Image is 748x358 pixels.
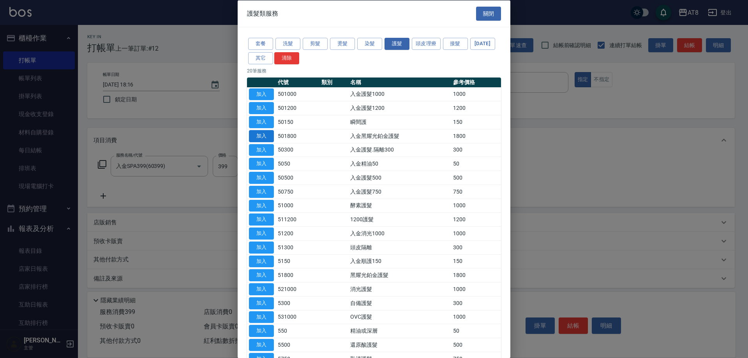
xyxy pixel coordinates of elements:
button: 加入 [249,227,274,240]
td: 精油或深層 [348,324,451,338]
td: 50300 [276,143,319,157]
td: 50 [451,324,501,338]
td: 消光護髮 [348,282,451,296]
button: 加入 [249,255,274,267]
td: 還原酸護髮 [348,338,451,352]
button: 加入 [249,144,274,156]
td: 1000 [451,226,501,240]
td: 自備護髮 [348,296,451,310]
button: 其它 [248,52,273,64]
button: [DATE] [470,38,495,50]
td: 51800 [276,268,319,282]
td: 入金消光1000 [348,226,451,240]
button: 套餐 [248,38,273,50]
button: 頭皮理療 [412,38,441,50]
td: 酵素護髮 [348,199,451,213]
td: 入金精油50 [348,157,451,171]
button: 加入 [249,241,274,253]
td: 750 [451,185,501,199]
td: 1800 [451,268,501,282]
button: 加入 [249,297,274,309]
p: 20 筆服務 [247,67,501,74]
button: 加入 [249,185,274,198]
button: 加入 [249,158,274,170]
td: 5150 [276,254,319,268]
td: 入金護髮500 [348,171,451,185]
td: 51200 [276,226,319,240]
td: 5050 [276,157,319,171]
button: 加入 [249,172,274,184]
th: 名稱 [348,77,451,87]
td: 300 [451,296,501,310]
button: 燙髮 [330,38,355,50]
td: 50750 [276,185,319,199]
td: 50500 [276,171,319,185]
td: 500 [451,171,501,185]
button: 清除 [274,52,299,64]
td: 入金護髮.隔離300 [348,143,451,157]
td: 入金護髮1000 [348,87,451,101]
td: 300 [451,240,501,254]
button: 剪髮 [303,38,328,50]
td: OVC護髮 [348,310,451,324]
button: 護髮 [385,38,409,50]
td: 51000 [276,199,319,213]
button: 加入 [249,325,274,337]
td: 531000 [276,310,319,324]
button: 加入 [249,283,274,295]
button: 關閉 [476,6,501,21]
td: 501800 [276,129,319,143]
th: 代號 [276,77,319,87]
td: 1800 [451,129,501,143]
td: 501200 [276,101,319,115]
td: 入金護髮1200 [348,101,451,115]
td: 1000 [451,310,501,324]
button: 加入 [249,116,274,128]
td: 150 [451,115,501,129]
button: 加入 [249,311,274,323]
td: 1200 [451,101,501,115]
td: 1000 [451,87,501,101]
td: 150 [451,254,501,268]
button: 加入 [249,130,274,142]
button: 加入 [249,213,274,226]
td: 51300 [276,240,319,254]
button: 染髮 [357,38,382,50]
td: 300 [451,143,501,157]
span: 護髮類服務 [247,9,278,17]
button: 加入 [249,102,274,114]
button: 接髮 [443,38,468,50]
td: 521000 [276,282,319,296]
th: 類別 [319,77,348,87]
button: 加入 [249,88,274,100]
td: 頭皮隔離 [348,240,451,254]
th: 參考價格 [451,77,501,87]
td: 50 [451,157,501,171]
td: 500 [451,338,501,352]
td: 入金黑耀光鉑金護髮 [348,129,451,143]
td: 511200 [276,212,319,226]
button: 加入 [249,339,274,351]
td: 入金護髮750 [348,185,451,199]
td: 1000 [451,199,501,213]
td: 50150 [276,115,319,129]
td: 1000 [451,282,501,296]
td: 5500 [276,338,319,352]
button: 洗髮 [275,38,300,50]
td: 1200 [451,212,501,226]
button: 加入 [249,199,274,212]
td: 501000 [276,87,319,101]
td: 入金順護150 [348,254,451,268]
button: 加入 [249,269,274,281]
td: 5300 [276,296,319,310]
td: 黑耀光鉑金護髮 [348,268,451,282]
td: 瞬間護 [348,115,451,129]
td: 1200護髮 [348,212,451,226]
td: 550 [276,324,319,338]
